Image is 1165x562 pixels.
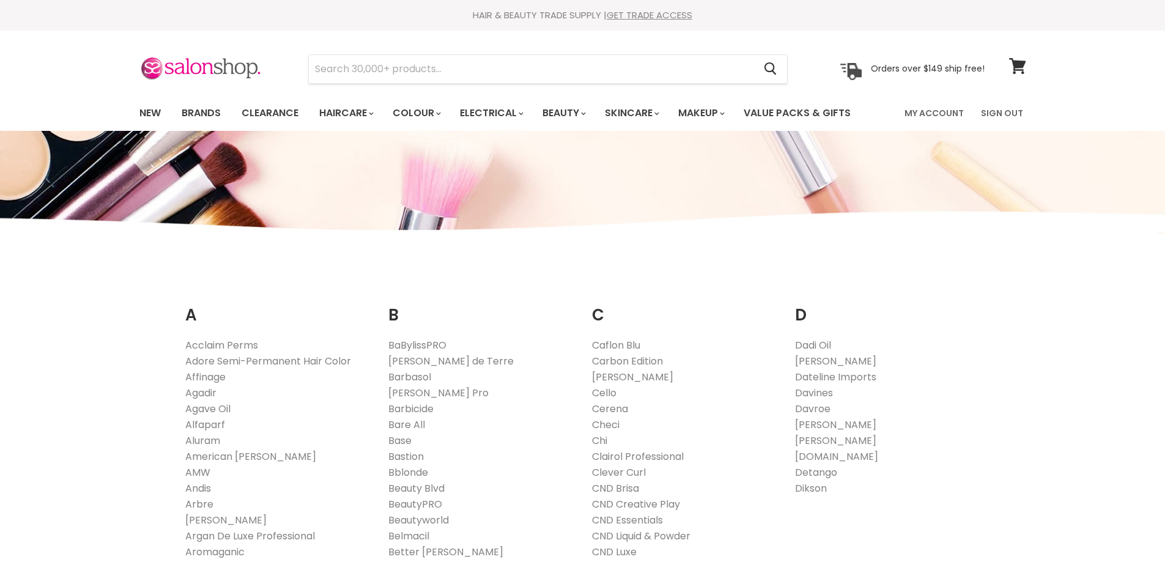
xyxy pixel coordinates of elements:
h2: A [185,287,371,328]
a: Better [PERSON_NAME] [388,545,503,559]
a: Aromaganic [185,545,245,559]
h2: B [388,287,574,328]
a: Bare All [388,418,425,432]
a: Checi [592,418,619,432]
a: Haircare [310,100,381,126]
a: Arbre [185,497,213,511]
a: Colour [383,100,448,126]
a: Caflon Blu [592,338,640,352]
a: Beauty Blvd [388,481,445,495]
a: Alfaparf [185,418,225,432]
h2: D [795,287,980,328]
a: [PERSON_NAME] de Terre [388,354,514,368]
a: Beautyworld [388,513,449,527]
a: My Account [897,100,971,126]
a: Bblonde [388,465,428,479]
a: [PERSON_NAME] [795,354,876,368]
a: [PERSON_NAME] Pro [388,386,489,400]
a: [PERSON_NAME] [592,370,673,384]
a: Affinage [185,370,226,384]
a: Acclaim Perms [185,338,258,352]
a: Davines [795,386,833,400]
a: Adore Semi-Permanent Hair Color [185,354,351,368]
a: Andis [185,481,211,495]
h2: C [592,287,777,328]
button: Search [755,55,787,83]
a: BeautyPRO [388,497,442,511]
a: AMW [185,465,210,479]
a: Cerena [592,402,628,416]
a: Davroe [795,402,830,416]
a: Beauty [533,100,593,126]
a: [DOMAIN_NAME] [795,449,878,464]
a: Clearance [232,100,308,126]
a: Belmacil [388,529,429,543]
div: HAIR & BEAUTY TRADE SUPPLY | [124,9,1041,21]
a: [PERSON_NAME] [185,513,267,527]
a: Clever Curl [592,465,646,479]
a: CND Luxe [592,545,637,559]
a: Detango [795,465,837,479]
a: Skincare [596,100,667,126]
a: CND Liquid & Powder [592,529,690,543]
a: Brands [172,100,230,126]
a: Base [388,434,412,448]
a: CND Brisa [592,481,639,495]
a: Argan De Luxe Professional [185,529,315,543]
a: Carbon Edition [592,354,663,368]
a: CND Essentials [592,513,663,527]
a: Dikson [795,481,827,495]
form: Product [308,54,788,84]
a: Clairol Professional [592,449,684,464]
a: Dadi Oil [795,338,831,352]
a: Barbicide [388,402,434,416]
a: Barbasol [388,370,431,384]
a: Electrical [451,100,531,126]
a: Sign Out [974,100,1030,126]
a: Aluram [185,434,220,448]
a: BaBylissPRO [388,338,446,352]
a: GET TRADE ACCESS [607,9,692,21]
nav: Main [124,95,1041,131]
a: Makeup [669,100,732,126]
a: [PERSON_NAME] [795,434,876,448]
a: [PERSON_NAME] [795,418,876,432]
a: Bastion [388,449,424,464]
a: Dateline Imports [795,370,876,384]
a: Cello [592,386,616,400]
a: Value Packs & Gifts [734,100,860,126]
a: CND Creative Play [592,497,680,511]
ul: Main menu [130,95,879,131]
a: Agave Oil [185,402,231,416]
p: Orders over $149 ship free! [871,63,985,74]
a: New [130,100,170,126]
a: Agadir [185,386,216,400]
input: Search [309,55,755,83]
a: Chi [592,434,607,448]
a: American [PERSON_NAME] [185,449,316,464]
